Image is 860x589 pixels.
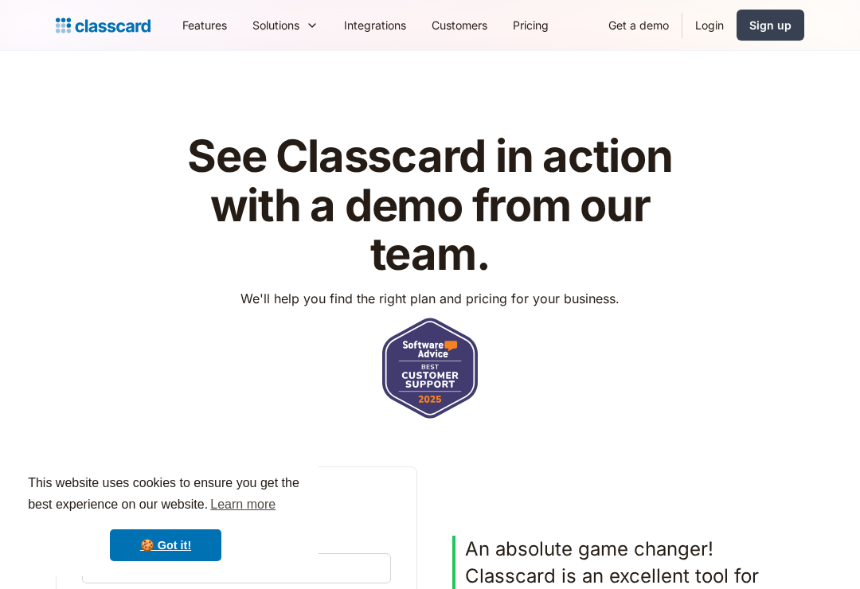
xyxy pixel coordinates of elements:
[56,14,150,37] a: Logo
[252,17,299,33] div: Solutions
[240,289,620,308] p: We'll help you find the right plan and pricing for your business.
[682,7,737,43] a: Login
[28,474,303,517] span: This website uses cookies to ensure you get the best experience on our website.
[208,493,278,517] a: learn more about cookies
[419,7,500,43] a: Customers
[110,529,221,561] a: dismiss cookie message
[737,10,804,41] a: Sign up
[240,7,331,43] div: Solutions
[749,17,792,33] div: Sign up
[331,7,419,43] a: Integrations
[596,7,682,43] a: Get a demo
[187,129,672,281] strong: See Classcard in action with a demo from our team.
[170,7,240,43] a: Features
[500,7,561,43] a: Pricing
[13,458,319,576] div: cookieconsent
